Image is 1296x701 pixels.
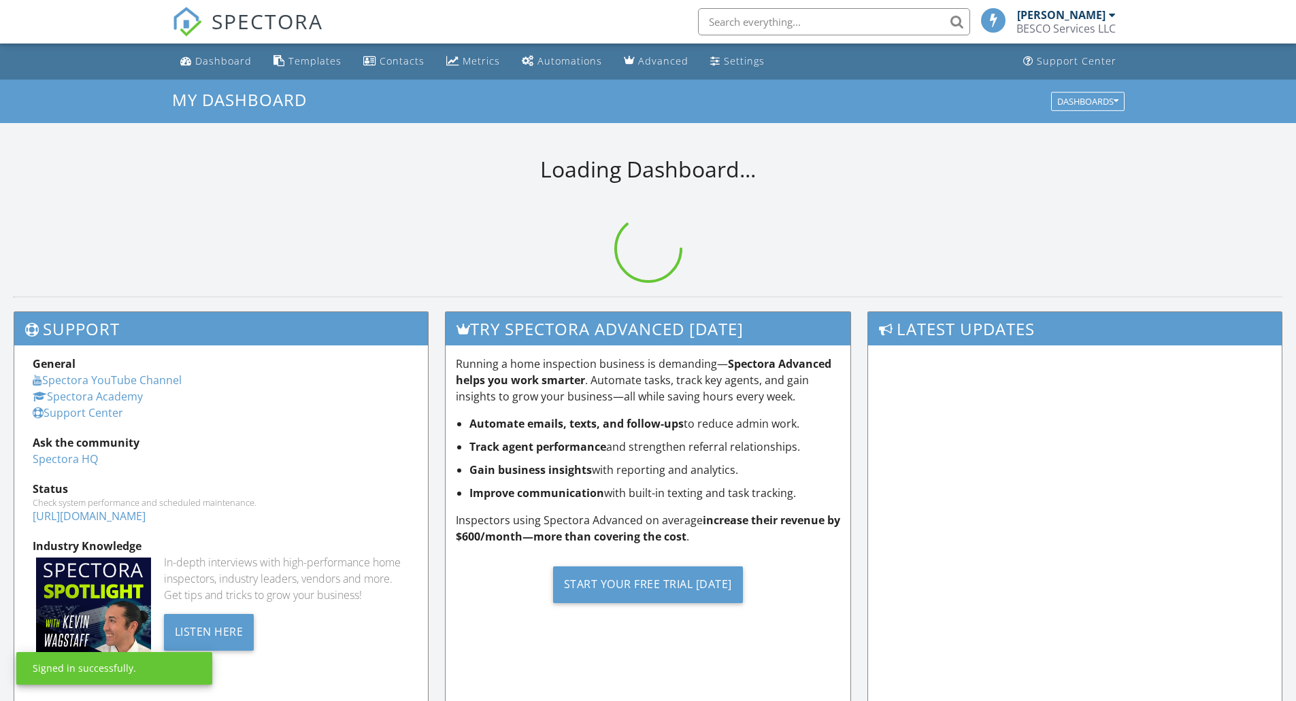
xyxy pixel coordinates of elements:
[441,49,505,74] a: Metrics
[33,538,410,554] div: Industry Knowledge
[456,513,840,544] strong: increase their revenue by $600/month—more than covering the cost
[380,54,425,67] div: Contacts
[33,389,143,404] a: Spectora Academy
[456,512,841,545] p: Inspectors using Spectora Advanced on average .
[469,485,604,500] strong: Improve communication
[469,416,684,431] strong: Automate emails, texts, and follow-ups
[537,54,602,67] div: Automations
[446,312,851,345] h3: Try spectora advanced [DATE]
[14,312,428,345] h3: Support
[1037,54,1116,67] div: Support Center
[469,415,841,432] li: to reduce admin work.
[33,373,182,388] a: Spectora YouTube Channel
[1018,49,1122,74] a: Support Center
[469,485,841,501] li: with built-in texting and task tracking.
[1016,22,1116,35] div: BESCO Services LLC
[33,662,136,675] div: Signed in successfully.
[33,481,410,497] div: Status
[698,8,970,35] input: Search everything...
[618,49,694,74] a: Advanced
[456,356,841,405] p: Running a home inspection business is demanding— . Automate tasks, track key agents, and gain ins...
[33,356,76,371] strong: General
[33,451,98,466] a: Spectora HQ
[516,49,608,74] a: Automations (Basic)
[164,554,410,603] div: In-depth interviews with high-performance home inspectors, industry leaders, vendors and more. Ge...
[705,49,770,74] a: Settings
[33,405,123,420] a: Support Center
[33,434,410,451] div: Ask the community
[212,7,323,35] span: SPECTORA
[36,558,151,672] img: Spectoraspolightmain
[456,356,831,388] strong: Spectora Advanced helps you work smarter
[463,54,500,67] div: Metrics
[553,566,743,603] div: Start Your Free Trial [DATE]
[469,439,841,455] li: and strengthen referral relationships.
[868,312,1282,345] h3: Latest Updates
[456,555,841,613] a: Start Your Free Trial [DATE]
[172,18,323,47] a: SPECTORA
[1051,92,1125,111] button: Dashboards
[164,614,254,651] div: Listen Here
[1017,8,1106,22] div: [PERSON_NAME]
[288,54,342,67] div: Templates
[1057,97,1118,106] div: Dashboards
[33,497,410,508] div: Check system performance and scheduled maintenance.
[469,462,592,477] strong: Gain business insights
[195,54,252,67] div: Dashboard
[268,49,347,74] a: Templates
[33,509,146,524] a: [URL][DOMAIN_NAME]
[164,623,254,638] a: Listen Here
[358,49,430,74] a: Contacts
[638,54,688,67] div: Advanced
[172,7,202,37] img: The Best Home Inspection Software - Spectora
[469,462,841,478] li: with reporting and analytics.
[724,54,765,67] div: Settings
[172,88,307,111] span: My Dashboard
[469,439,606,454] strong: Track agent performance
[175,49,257,74] a: Dashboard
